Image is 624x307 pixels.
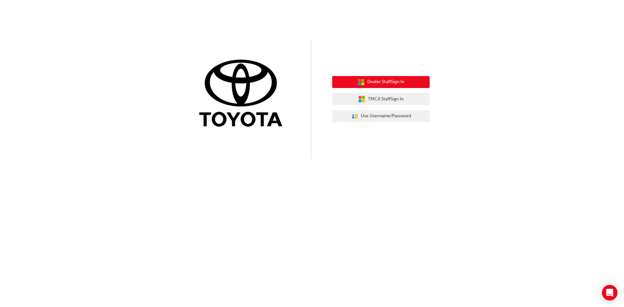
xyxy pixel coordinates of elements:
button: Use Username/Password [332,110,430,122]
div: Open Intercom Messenger [602,285,617,301]
span: TMCA Staff Sign In [368,96,404,103]
span: Dealer Staff Sign In [367,78,404,86]
span: Use Username/Password [361,112,411,120]
button: Dealer StaffSign In [332,76,430,88]
img: Trak [194,58,292,130]
button: TMCA StaffSign In [332,93,430,105]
